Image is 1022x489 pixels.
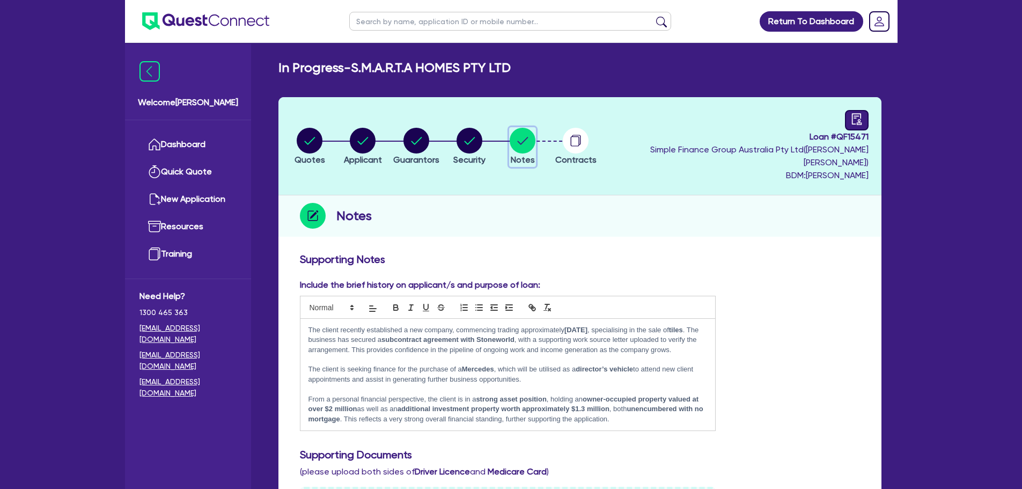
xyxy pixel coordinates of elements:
a: Dashboard [139,131,237,158]
img: new-application [148,193,161,206]
img: training [148,247,161,260]
p: From a personal financial perspective, the client is in a , holding an as well as an , both . Thi... [308,395,708,424]
input: Search by name, application ID or mobile number... [349,12,671,31]
span: Loan # QF15471 [605,130,869,143]
span: audit [851,113,863,125]
button: Notes [509,127,536,167]
button: Security [453,127,486,167]
a: Training [139,240,237,268]
a: [EMAIL_ADDRESS][DOMAIN_NAME] [139,376,237,399]
img: step-icon [300,203,326,229]
label: Include the brief history on applicant/s and purpose of loan: [300,279,540,291]
a: [EMAIL_ADDRESS][DOMAIN_NAME] [139,349,237,372]
strong: strong asset position [476,395,546,403]
a: Quick Quote [139,158,237,186]
button: Applicant [343,127,383,167]
a: New Application [139,186,237,213]
strong: [DATE] [564,326,587,334]
h2: Notes [336,206,372,225]
span: Need Help? [139,290,237,303]
span: Notes [511,155,535,165]
span: Welcome [PERSON_NAME] [138,96,238,109]
b: Medicare Card [488,466,547,477]
span: Security [453,155,486,165]
a: Dropdown toggle [865,8,893,35]
strong: unencumbered with no mortgage [308,405,705,422]
h3: Supporting Notes [300,253,860,266]
span: Applicant [344,155,382,165]
img: quest-connect-logo-blue [142,12,269,30]
strong: director’s vehicle [576,365,633,373]
img: resources [148,220,161,233]
h2: In Progress - S.M.A.R.T.A HOMES PTY LTD [278,60,511,76]
span: Guarantors [393,155,439,165]
img: icon-menu-close [139,61,160,82]
button: Quotes [294,127,326,167]
button: Guarantors [393,127,440,167]
a: [EMAIL_ADDRESS][DOMAIN_NAME] [139,323,237,345]
p: The client recently established a new company, commencing trading approximately , specialising in... [308,325,708,355]
span: Quotes [295,155,325,165]
h3: Supporting Documents [300,448,860,461]
span: (please upload both sides of and ) [300,466,549,477]
strong: additional investment property worth approximately $1.3 million [398,405,609,413]
img: quick-quote [148,165,161,178]
b: Driver Licence [415,466,470,477]
a: Return To Dashboard [760,11,863,32]
p: The client is seeking finance for the purchase of a , which will be utilised as a to attend new c... [308,364,708,384]
a: Resources [139,213,237,240]
span: BDM: [PERSON_NAME] [605,169,869,182]
button: Contracts [555,127,597,167]
strong: tiles [669,326,683,334]
span: Simple Finance Group Australia Pty Ltd ( [PERSON_NAME] [PERSON_NAME] ) [650,144,869,167]
strong: Mercedes [462,365,494,373]
strong: subcontract agreement with Stoneworld [381,335,514,344]
span: Contracts [555,155,597,165]
span: 1300 465 363 [139,307,237,318]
